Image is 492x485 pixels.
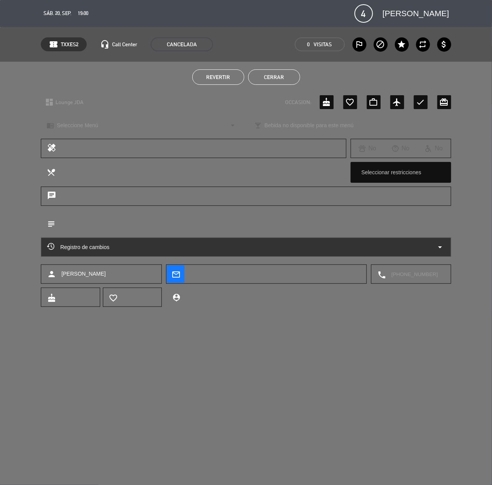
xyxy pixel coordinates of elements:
i: dashboard [45,98,54,107]
i: subject [47,219,55,228]
span: Call Center [112,40,137,49]
span: Seleccione Menú [57,121,98,130]
span: CANCELADA [151,37,213,51]
span: 0 [307,40,310,49]
i: attach_money [440,40,449,49]
span: [PERSON_NAME] [383,7,449,20]
i: person_pin [172,293,180,301]
i: cake [47,293,55,302]
i: headset_mic [100,40,109,49]
i: healing [47,143,56,154]
i: favorite_border [346,98,355,107]
button: Cerrar [248,69,300,85]
i: arrow_drop_down [436,242,445,252]
span: sáb. 20, sep. [44,9,71,18]
i: cake [322,98,331,107]
span: Revertir [206,74,230,80]
span: Registro de cambios [47,242,109,252]
i: work_outline [369,98,378,107]
span: TXXES2 [61,40,79,49]
i: local_bar [255,122,262,129]
span: confirmation_number [49,40,58,49]
i: check [416,98,425,107]
i: star [397,40,406,49]
i: local_dining [47,168,55,176]
em: Visitas [314,40,332,49]
span: Lounge JDA [55,98,84,107]
span: 19:00 [78,9,88,18]
span: Bebida no disponible para este menú [265,121,354,130]
i: block [376,40,385,49]
i: repeat [418,40,428,49]
span: OCCASION: [285,98,312,107]
div: No [417,143,450,153]
i: card_giftcard [440,98,449,107]
span: 4 [354,4,373,23]
i: local_phone [377,270,386,279]
button: Revertir [192,69,244,85]
div: No [351,143,384,153]
i: favorite_border [109,293,118,302]
i: chrome_reader_mode [47,122,54,129]
i: chat [47,191,56,202]
span: [PERSON_NAME] [61,269,106,278]
i: arrow_drop_down [228,121,238,130]
i: airplanemode_active [393,98,402,107]
i: person [47,269,56,279]
i: mail_outline [171,270,180,278]
i: outlined_flag [355,40,364,49]
div: No [384,143,417,153]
